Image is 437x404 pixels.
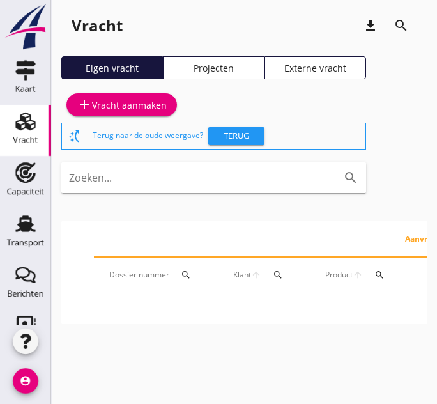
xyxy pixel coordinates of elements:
[69,167,323,188] input: Zoeken...
[163,56,264,79] a: Projecten
[264,56,366,79] a: Externe vracht
[7,238,45,247] div: Transport
[213,130,259,143] div: Terug
[13,368,38,394] i: account_circle
[343,170,358,185] i: search
[61,56,163,79] a: Eigen vracht
[181,270,191,280] i: search
[7,187,45,196] div: Capaciteit
[67,128,82,144] i: switch_access_shortcut
[374,270,385,280] i: search
[13,136,38,144] div: Vracht
[77,97,92,113] i: add
[251,270,261,280] i: arrow_upward
[208,127,264,145] button: Terug
[169,61,259,75] div: Projecten
[67,61,157,75] div: Eigen vracht
[8,290,44,298] div: Berichten
[3,3,49,50] img: logo-small.a267ee39.svg
[325,269,353,281] span: Product
[72,15,123,36] div: Vracht
[270,61,360,75] div: Externe vracht
[233,269,251,281] span: Klant
[394,18,409,33] i: search
[363,18,378,33] i: download
[66,93,177,116] a: Vracht aanmaken
[77,97,167,113] div: Vracht aanmaken
[93,123,360,149] div: Terug naar de oude weergave?
[15,85,36,93] div: Kaart
[353,270,363,280] i: arrow_upward
[273,270,283,280] i: search
[109,260,203,290] div: Dossier nummer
